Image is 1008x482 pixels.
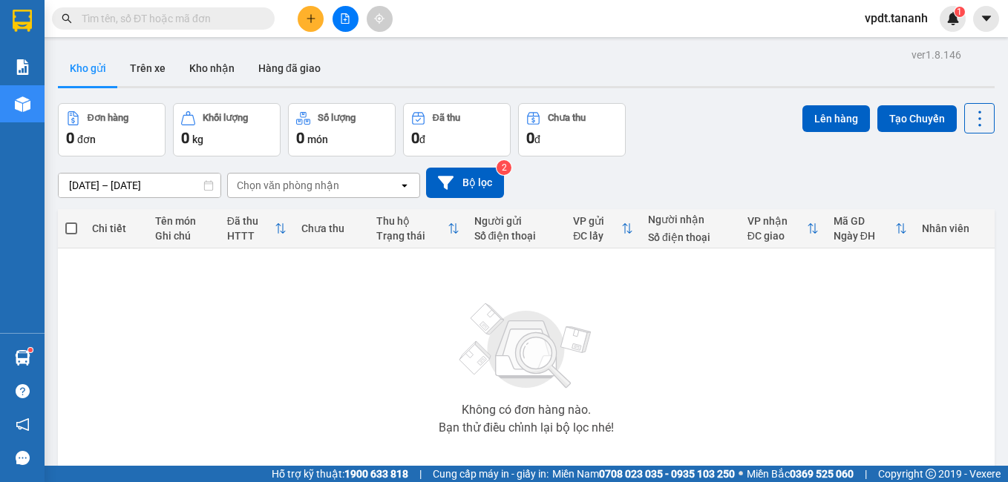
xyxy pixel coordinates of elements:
[340,13,350,24] span: file-add
[66,129,74,147] span: 0
[376,230,448,242] div: Trạng thái
[526,129,534,147] span: 0
[474,215,559,227] div: Người gửi
[77,133,96,145] span: đơn
[88,113,128,123] div: Đơn hàng
[246,50,333,86] button: Hàng đã giao
[399,179,410,191] svg: open
[288,103,396,156] button: Số lượng0món
[118,50,177,86] button: Trên xe
[155,215,212,227] div: Tên món
[82,10,257,27] input: Tìm tên, số ĐT hoặc mã đơn
[203,113,248,123] div: Khối lượng
[922,222,987,234] div: Nhân viên
[58,50,118,86] button: Kho gửi
[648,214,733,225] div: Người nhận
[433,466,549,482] span: Cung cấp máy in - giấy in:
[462,404,591,416] div: Không có đơn hàng nào.
[306,13,316,24] span: plus
[426,168,504,198] button: Bộ lọc
[747,466,854,482] span: Miền Bắc
[411,129,419,147] span: 0
[955,7,965,17] sup: 1
[740,209,826,248] th: Toggle SortBy
[227,230,275,242] div: HTTT
[599,468,735,480] strong: 0708 023 035 - 0935 103 250
[957,7,962,17] span: 1
[648,231,733,243] div: Số điện thoại
[790,468,854,480] strong: 0369 525 060
[573,215,621,227] div: VP gửi
[419,466,422,482] span: |
[739,471,743,477] span: ⚪️
[344,468,408,480] strong: 1900 633 818
[272,466,408,482] span: Hỗ trợ kỹ thuật:
[912,47,961,63] div: ver 1.8.146
[15,59,30,75] img: solution-icon
[16,417,30,432] span: notification
[452,294,600,398] img: svg+xml;base64,PHN2ZyBjbGFzcz0ibGlzdC1wbHVnX19zdmciIHhtbG5zPSJodHRwOi8vd3d3LnczLm9yZy8yMDAwL3N2Zy...
[296,129,304,147] span: 0
[59,174,220,197] input: Select a date range.
[58,103,166,156] button: Đơn hàng0đơn
[747,230,807,242] div: ĐC giao
[865,466,867,482] span: |
[367,6,393,32] button: aim
[298,6,324,32] button: plus
[802,105,870,132] button: Lên hàng
[220,209,295,248] th: Toggle SortBy
[301,222,361,234] div: Chưa thu
[826,209,914,248] th: Toggle SortBy
[439,422,614,434] div: Bạn thử điều chỉnh lại bộ lọc nhé!
[747,215,807,227] div: VP nhận
[16,384,30,398] span: question-circle
[853,9,940,27] span: vpdt.tananh
[534,133,540,145] span: đ
[419,133,425,145] span: đ
[497,160,511,175] sup: 2
[834,215,895,227] div: Mã GD
[566,209,641,248] th: Toggle SortBy
[227,215,275,227] div: Đã thu
[518,103,626,156] button: Chưa thu0đ
[877,105,957,132] button: Tạo Chuyến
[28,348,33,352] sup: 1
[374,13,384,24] span: aim
[474,230,559,242] div: Số điện thoại
[376,215,448,227] div: Thu hộ
[181,129,189,147] span: 0
[369,209,467,248] th: Toggle SortBy
[237,178,339,193] div: Chọn văn phòng nhận
[926,469,936,479] span: copyright
[92,222,140,234] div: Chi tiết
[173,103,281,156] button: Khối lượng0kg
[973,6,999,32] button: caret-down
[15,96,30,112] img: warehouse-icon
[834,230,895,242] div: Ngày ĐH
[155,230,212,242] div: Ghi chú
[946,12,960,25] img: icon-new-feature
[16,451,30,465] span: message
[177,50,246,86] button: Kho nhận
[15,350,30,366] img: warehouse-icon
[192,133,203,145] span: kg
[62,13,72,24] span: search
[573,230,621,242] div: ĐC lấy
[333,6,359,32] button: file-add
[980,12,993,25] span: caret-down
[13,10,32,32] img: logo-vxr
[307,133,328,145] span: món
[552,466,735,482] span: Miền Nam
[318,113,356,123] div: Số lượng
[548,113,586,123] div: Chưa thu
[403,103,511,156] button: Đã thu0đ
[433,113,460,123] div: Đã thu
